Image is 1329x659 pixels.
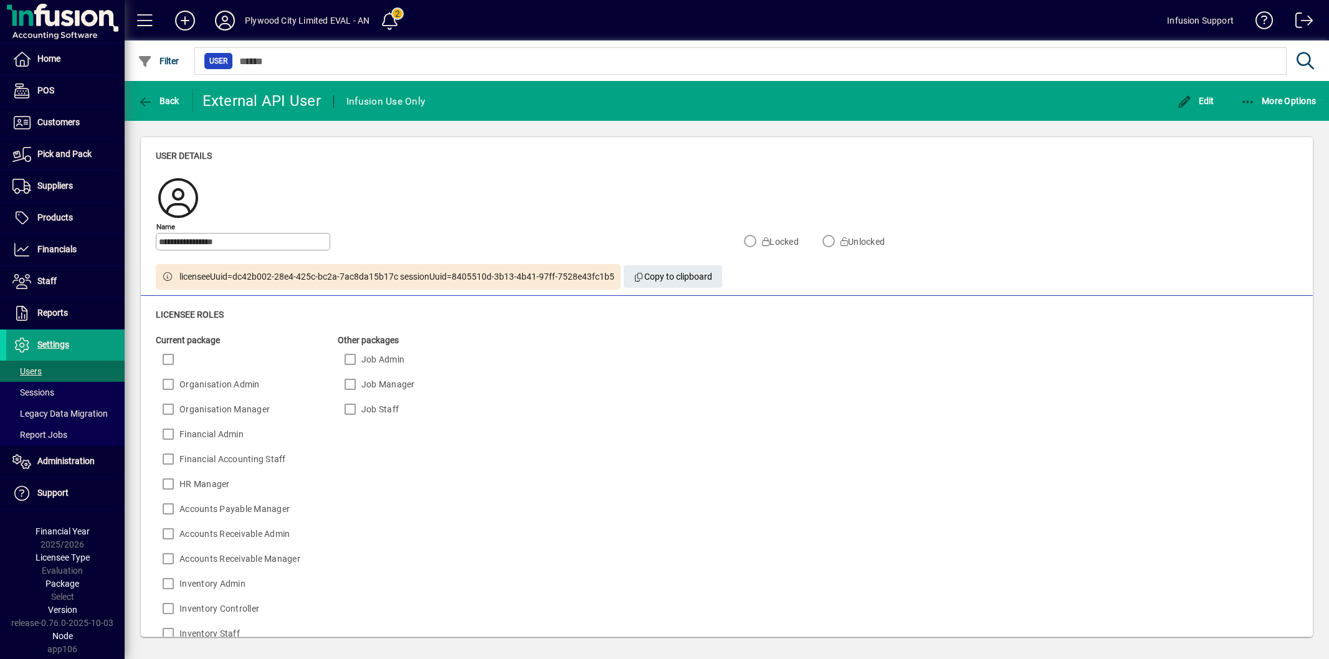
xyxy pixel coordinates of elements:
span: Administration [37,456,95,466]
a: Products [6,202,125,234]
span: Products [37,212,73,222]
span: Copy to clipboard [634,267,713,287]
mat-label: Name [156,222,175,230]
a: Staff [6,266,125,297]
a: Report Jobs [6,424,125,445]
div: External API User [202,91,321,111]
span: Suppliers [37,181,73,191]
a: Users [6,361,125,382]
span: Licensee Type [36,552,90,562]
button: More Options [1237,90,1320,112]
a: Logout [1286,2,1313,43]
app-page-header-button: Back [125,90,193,112]
span: Home [37,54,60,64]
a: Customers [6,107,125,138]
button: Add [165,9,205,32]
span: User [209,55,227,67]
span: Version [48,605,77,615]
span: Package [45,579,79,589]
div: Plywood City Limited EVAL - AN [245,11,369,31]
button: Copy to clipboard [624,265,723,288]
a: Financials [6,234,125,265]
button: Filter [135,50,183,72]
span: Customers [37,117,80,127]
span: Reports [37,308,68,318]
span: Financial Year [36,526,90,536]
button: Back [135,90,183,112]
span: POS [37,85,54,95]
span: Settings [37,339,69,349]
div: Infusion Support [1167,11,1234,31]
span: Current package [156,335,220,345]
span: Back [138,96,179,106]
span: licenseeUuid=dc42b002-28e4-425c-bc2a-7ac8da15b17c sessionUuid=8405510d-3b13-4b41-97ff-7528e43fc1b5 [179,270,614,283]
a: Legacy Data Migration [6,403,125,424]
span: Edit [1177,96,1214,106]
span: Node [52,631,73,641]
button: Profile [205,9,245,32]
span: Licensee roles [156,310,224,320]
span: Other packages [338,335,399,345]
span: Legacy Data Migration [12,409,108,419]
a: Suppliers [6,171,125,202]
a: Pick and Pack [6,139,125,170]
span: Filter [138,56,179,66]
a: Support [6,478,125,509]
a: Knowledge Base [1246,2,1274,43]
span: Sessions [12,387,54,397]
a: Home [6,44,125,75]
a: POS [6,75,125,107]
span: Financials [37,244,77,254]
button: Edit [1174,90,1217,112]
span: Pick and Pack [37,149,92,159]
a: Reports [6,298,125,329]
span: Support [37,488,69,498]
span: Staff [37,276,57,286]
a: Administration [6,446,125,477]
a: Sessions [6,382,125,403]
span: Report Jobs [12,430,67,440]
div: Infusion Use Only [346,92,425,111]
span: User details [156,151,212,161]
span: More Options [1241,96,1317,106]
span: Users [12,366,42,376]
